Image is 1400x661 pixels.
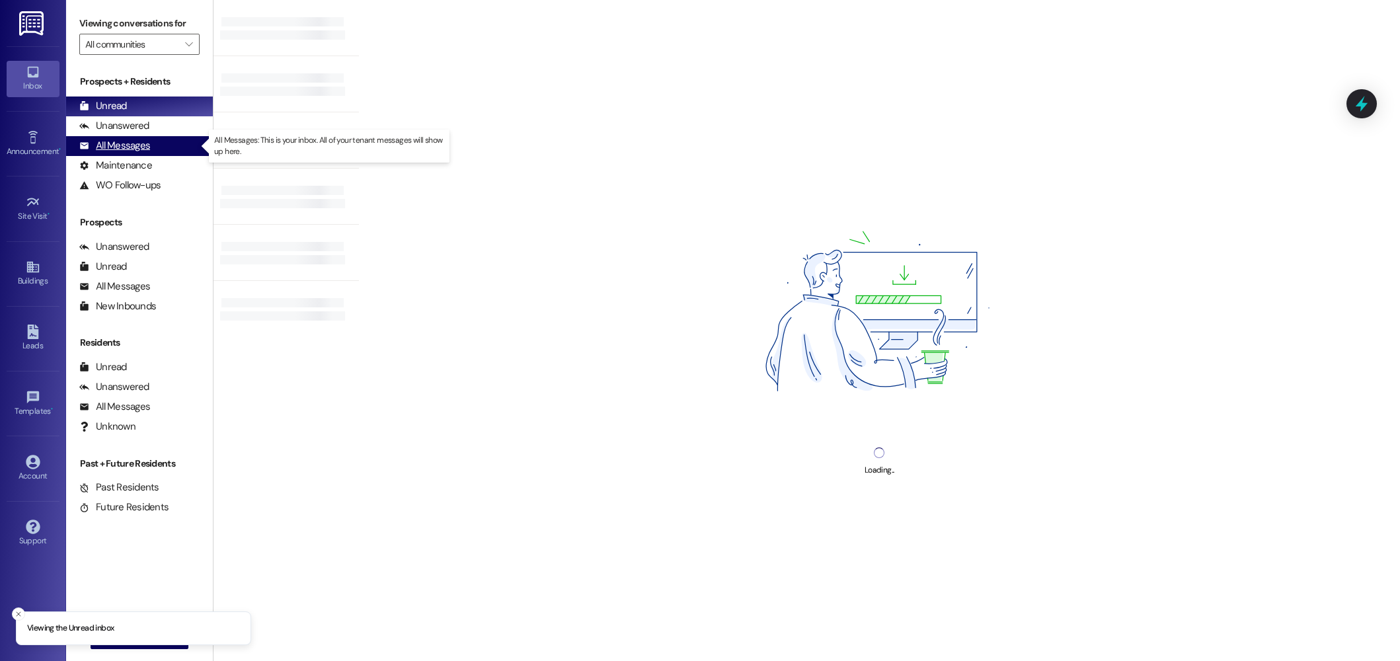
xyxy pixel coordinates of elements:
div: All Messages [79,400,150,414]
span: • [51,405,53,414]
a: Site Visit • [7,191,59,227]
div: Unanswered [79,240,149,254]
i:  [185,39,192,50]
div: Future Residents [79,500,169,514]
div: All Messages [79,280,150,293]
div: Unanswered [79,380,149,394]
a: Support [7,516,59,551]
div: Maintenance [79,159,152,173]
div: Past Residents [79,481,159,494]
button: Close toast [12,607,25,621]
p: All Messages: This is your inbox. All of your tenant messages will show up here. [214,135,444,157]
a: Inbox [7,61,59,97]
a: Templates • [7,386,59,422]
p: Viewing the Unread inbox [27,623,114,635]
div: Loading... [865,463,894,477]
div: Past + Future Residents [66,457,213,471]
div: WO Follow-ups [79,178,161,192]
input: All communities [85,34,178,55]
div: Prospects + Residents [66,75,213,89]
div: All Messages [79,139,150,153]
img: ResiDesk Logo [19,11,46,36]
div: Unread [79,99,127,113]
div: Unread [79,360,127,374]
span: • [48,210,50,219]
div: Unanswered [79,119,149,133]
div: Residents [66,336,213,350]
div: Prospects [66,215,213,229]
div: Unknown [79,420,136,434]
a: Account [7,451,59,486]
div: New Inbounds [79,299,156,313]
a: Buildings [7,256,59,292]
label: Viewing conversations for [79,13,200,34]
span: • [59,145,61,154]
a: Leads [7,321,59,356]
div: Unread [79,260,127,274]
